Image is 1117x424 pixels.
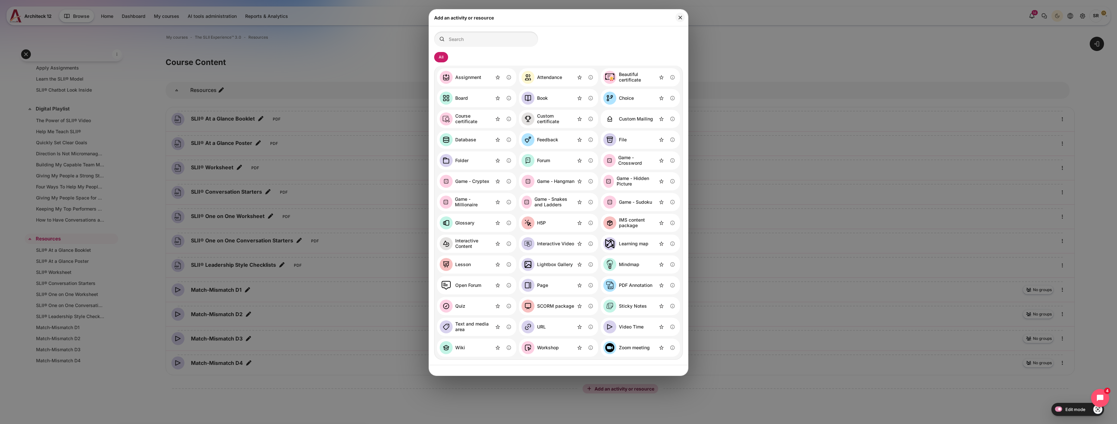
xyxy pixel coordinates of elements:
[575,301,584,311] button: Star SCORM package activity
[437,235,516,253] div: Interactive Content
[657,176,666,186] button: Star Game - Hidden Picture activity
[437,89,516,107] div: Board
[455,303,465,309] div: Quiz
[575,135,584,145] button: Star Feedback activity
[619,217,657,228] div: IMS content package
[437,172,516,190] div: Game - Cryptex
[619,199,652,205] div: Game - Sudoku
[434,32,538,47] input: Search
[575,176,584,186] button: Star Game - Hangman activity
[437,193,516,211] div: Game - Millionaire
[493,135,503,145] button: Star Database activity
[519,193,598,211] div: Game - Snakes and Ladders
[455,283,481,288] div: Open Forum
[440,154,469,167] a: Folder
[575,197,584,207] button: Star Game - Snakes and Ladders activity
[519,255,598,274] div: Lightbox Gallery
[619,262,639,267] div: Mindmap
[493,322,503,332] button: Star Text and media area activity
[657,156,666,165] button: Star Game - Crossword activity
[519,276,598,294] div: Page
[575,322,584,332] button: Star URL activity
[601,110,680,128] div: Custom Mailing
[440,133,476,146] a: Database
[437,68,516,86] div: Assignment
[455,96,468,101] div: Board
[493,280,503,290] button: Star Open Forum activity
[519,318,598,336] div: URL
[434,32,683,360] div: Activity modules
[440,237,493,250] a: Interactive Content
[675,13,685,22] button: Close
[455,197,493,208] div: Game - Millionaire
[603,154,657,167] a: Game - Crossword
[493,114,503,124] button: Star Course certificate activity
[493,343,503,353] button: Star Wiki activity
[619,241,648,247] div: Learning map
[455,262,471,267] div: Lesson
[603,279,652,292] a: PDF Annotation
[537,241,574,247] div: Interactive Video
[437,131,516,149] div: Database
[619,303,647,309] div: Sticky Notes
[493,176,503,186] button: Star Game - Cryptex activity
[440,112,493,125] a: Course certificate
[601,318,680,336] div: Video Time
[437,110,516,128] div: Course certificate
[440,71,481,84] a: Assignment
[455,75,481,80] div: Assignment
[537,345,559,351] div: Workshop
[455,179,489,184] div: Game - Cryptex
[493,301,503,311] button: Star Quiz activity
[603,216,657,229] a: IMS content package
[603,112,653,125] a: Custom Mailing
[519,339,598,357] div: Workshop
[601,297,680,315] div: Sticky Notes
[437,276,516,294] div: Open Forum
[619,345,650,351] div: Zoom meeting
[657,93,666,103] button: Star Choice activity
[519,172,598,190] div: Game - Hangman
[519,131,598,149] div: Feedback
[603,320,644,333] a: Video Time
[575,114,584,124] button: Star Custom certificate activity
[519,110,598,128] div: Custom certificate
[603,196,652,209] a: Game - Sudoku
[455,220,474,226] div: Glossary
[437,255,516,274] div: Lesson
[437,297,516,315] div: Quiz
[521,112,575,125] a: Custom certificate
[657,239,666,249] button: Star Learning map activity
[493,218,503,228] button: Star Glossary activity
[537,96,548,101] div: Book
[657,72,666,82] button: Star Beautiful certificate activity
[575,343,584,353] button: Star Workshop activity
[534,197,575,208] div: Game - Snakes and Ladders
[657,260,666,269] button: Star Mindmap activity
[440,258,471,271] a: Lesson
[493,156,503,165] button: Star Folder activity
[440,92,468,105] a: Board
[601,172,680,190] div: Game - Hidden Picture
[575,260,584,269] button: Star Lightbox Gallery activity
[603,92,634,105] a: Choice
[619,72,657,83] div: Beautiful certificate
[575,239,584,249] button: Star Interactive Video activity
[619,324,644,330] div: Video Time
[521,279,548,292] a: Page
[601,276,680,294] div: PDF Annotation
[537,324,546,330] div: URL
[493,260,503,269] button: Star Lesson activity
[657,218,666,228] button: Star IMS content package activity
[603,237,648,250] a: Learning map
[519,89,598,107] div: Book
[519,235,598,253] div: Interactive Video
[455,321,493,332] div: Text and media area
[519,68,598,86] div: Attendance
[521,320,546,333] a: URL
[521,237,574,250] a: Interactive Video
[521,92,548,105] a: Book
[519,214,598,232] div: H5P
[440,300,465,313] a: Quiz
[657,301,666,311] button: Star Sticky Notes activity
